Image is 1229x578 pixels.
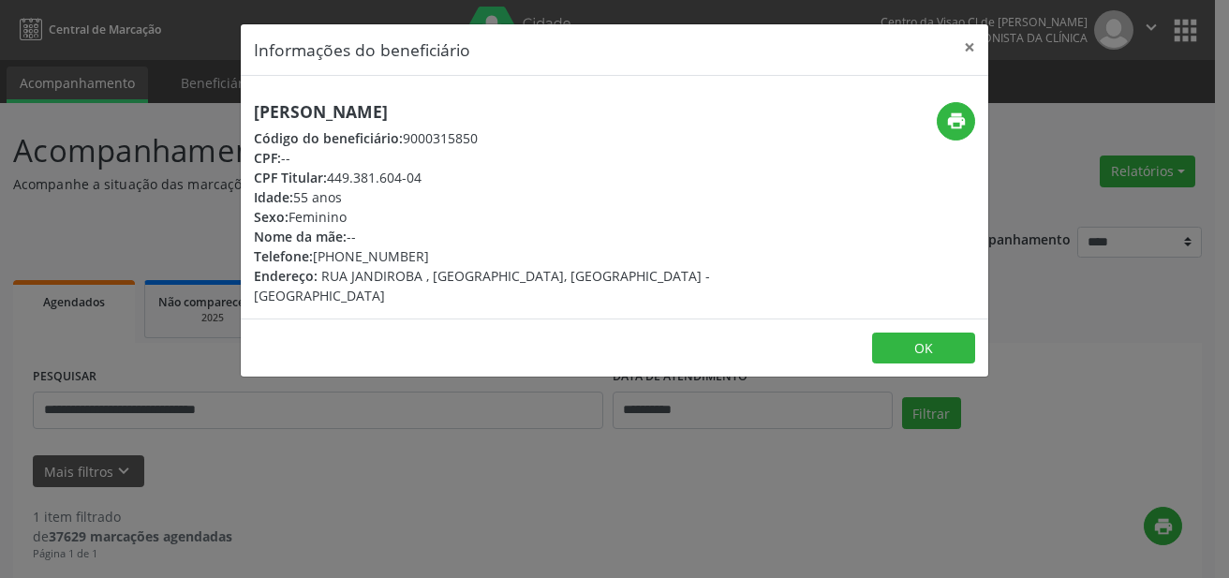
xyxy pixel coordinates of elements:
button: print [937,102,975,141]
span: Código do beneficiário: [254,129,403,147]
span: CPF: [254,149,281,167]
span: Endereço: [254,267,318,285]
h5: [PERSON_NAME] [254,102,726,122]
span: Nome da mãe: [254,228,347,245]
div: [PHONE_NUMBER] [254,246,726,266]
button: OK [872,333,975,364]
div: Feminino [254,207,726,227]
span: RUA JANDIROBA , [GEOGRAPHIC_DATA], [GEOGRAPHIC_DATA] - [GEOGRAPHIC_DATA] [254,267,710,304]
i: print [946,111,967,131]
div: 449.381.604-04 [254,168,726,187]
h5: Informações do beneficiário [254,37,470,62]
span: Sexo: [254,208,289,226]
div: 55 anos [254,187,726,207]
span: CPF Titular: [254,169,327,186]
div: 9000315850 [254,128,726,148]
button: Close [951,24,988,70]
div: -- [254,148,726,168]
span: Idade: [254,188,293,206]
div: -- [254,227,726,246]
span: Telefone: [254,247,313,265]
